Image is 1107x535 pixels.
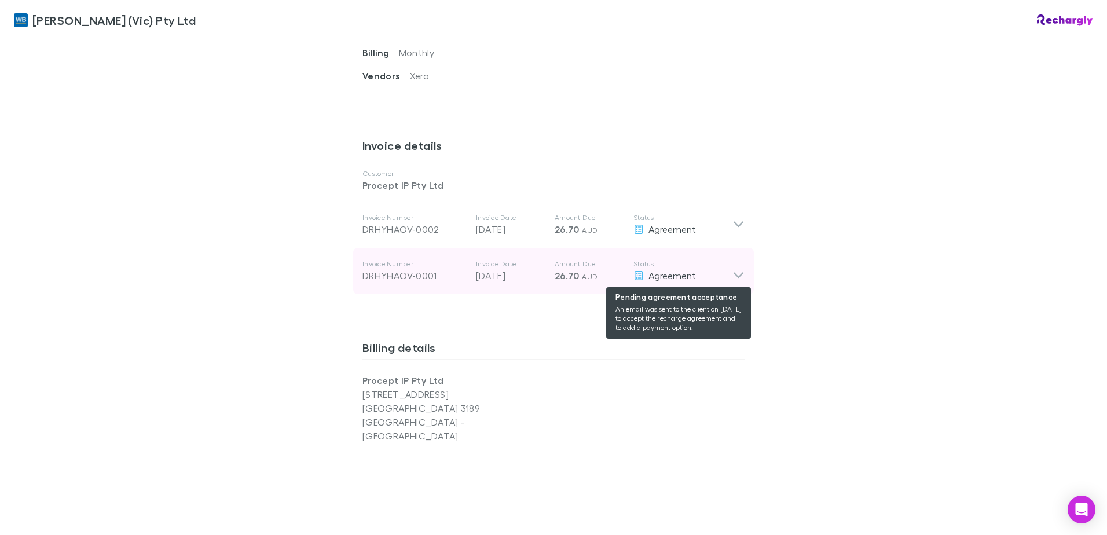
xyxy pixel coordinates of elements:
[362,340,745,359] h3: Billing details
[633,259,732,269] p: Status
[1037,14,1093,26] img: Rechargly Logo
[399,47,435,58] span: Monthly
[476,222,545,236] p: [DATE]
[555,270,580,281] span: 26.70
[353,201,754,248] div: Invoice NumberDRHYHAOV-0002Invoice Date[DATE]Amount Due26.70 AUDStatusAgreement
[362,213,467,222] p: Invoice Number
[362,415,553,443] p: [GEOGRAPHIC_DATA] - [GEOGRAPHIC_DATA]
[582,272,598,281] span: AUD
[476,259,545,269] p: Invoice Date
[362,259,467,269] p: Invoice Number
[633,213,732,222] p: Status
[362,401,553,415] p: [GEOGRAPHIC_DATA] 3189
[476,213,545,222] p: Invoice Date
[1068,496,1095,523] div: Open Intercom Messenger
[582,226,598,234] span: AUD
[555,259,624,269] p: Amount Due
[555,213,624,222] p: Amount Due
[362,47,399,58] span: Billing
[362,222,467,236] div: DRHYHAOV-0002
[648,270,696,281] span: Agreement
[648,223,696,234] span: Agreement
[555,223,580,235] span: 26.70
[362,373,553,387] p: Procept IP Pty Ltd
[362,70,410,82] span: Vendors
[410,70,429,81] span: Xero
[476,269,545,283] p: [DATE]
[362,138,745,157] h3: Invoice details
[362,169,745,178] p: Customer
[32,12,196,29] span: [PERSON_NAME] (Vic) Pty Ltd
[14,13,28,27] img: William Buck (Vic) Pty Ltd's Logo
[362,269,467,283] div: DRHYHAOV-0001
[353,248,754,294] div: Invoice NumberDRHYHAOV-0001Invoice Date[DATE]Amount Due26.70 AUDStatus
[362,387,553,401] p: [STREET_ADDRESS]
[362,178,745,192] p: Procept IP Pty Ltd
